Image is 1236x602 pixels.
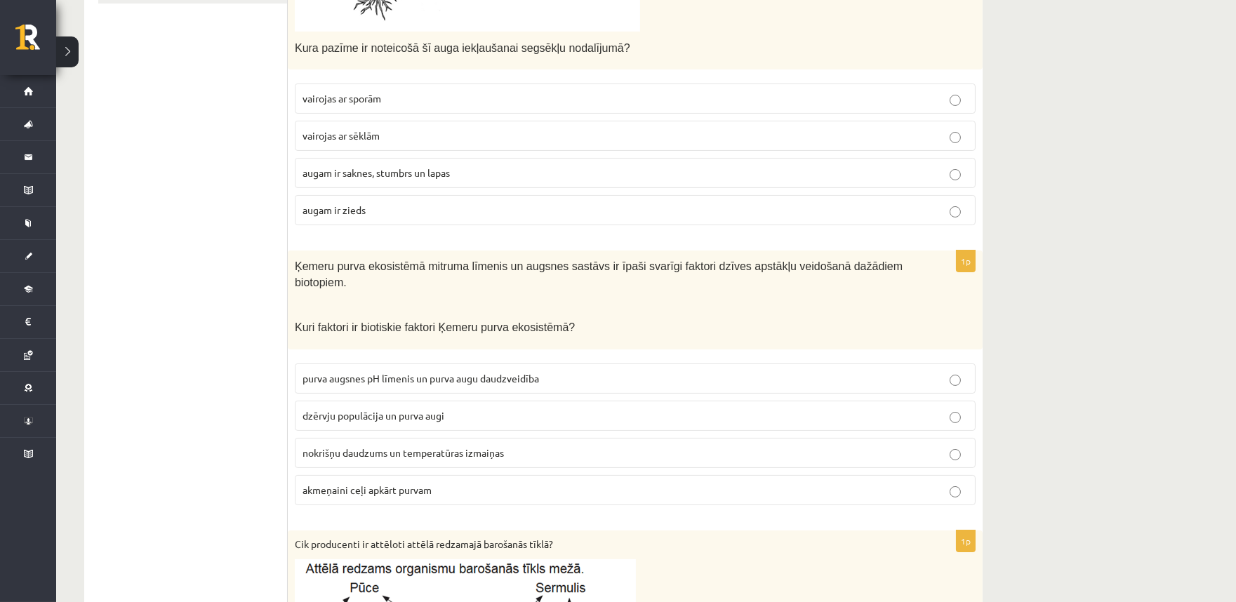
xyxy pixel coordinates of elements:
[950,95,961,106] input: vairojas ar sporām
[956,250,976,272] p: 1p
[295,42,630,54] span: Kura pazīme ir noteicošā šī auga iekļaušanai segsēkļu nodalījumā?
[950,412,961,423] input: dzērvju populācija un purva augi
[303,372,539,384] span: purva augsnes pH līmenis un purva augu daudzveidība
[950,375,961,386] input: purva augsnes pH līmenis un purva augu daudzveidība
[950,169,961,180] input: augam ir saknes, stumbrs un lapas
[303,166,450,179] span: augam ir saknes, stumbrs un lapas
[295,260,903,288] span: Ķemeru purva ekosistēmā mitruma līmenis un augsnes sastāvs ir īpaši svarīgi faktori dzīves apstāk...
[303,446,504,459] span: nokrišņu daudzums un temperatūras izmaiņas
[303,483,432,496] span: akmeņaini ceļi apkārt purvam
[303,129,380,142] span: vairojas ar sēklām
[15,25,56,60] a: Rīgas 1. Tālmācības vidusskola
[303,203,366,216] span: augam ir zieds
[950,206,961,218] input: augam ir zieds
[295,537,905,551] p: Cik producenti ir attēloti attēlā redzamajā barošanās tīklā?
[295,321,575,333] span: Kuri faktori ir biotiskie faktori Ķemeru purva ekosistēmā?
[303,409,444,422] span: dzērvju populācija un purva augi
[950,132,961,143] input: vairojas ar sēklām
[956,530,976,552] p: 1p
[950,449,961,460] input: nokrišņu daudzums un temperatūras izmaiņas
[303,92,381,105] span: vairojas ar sporām
[950,486,961,497] input: akmeņaini ceļi apkārt purvam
